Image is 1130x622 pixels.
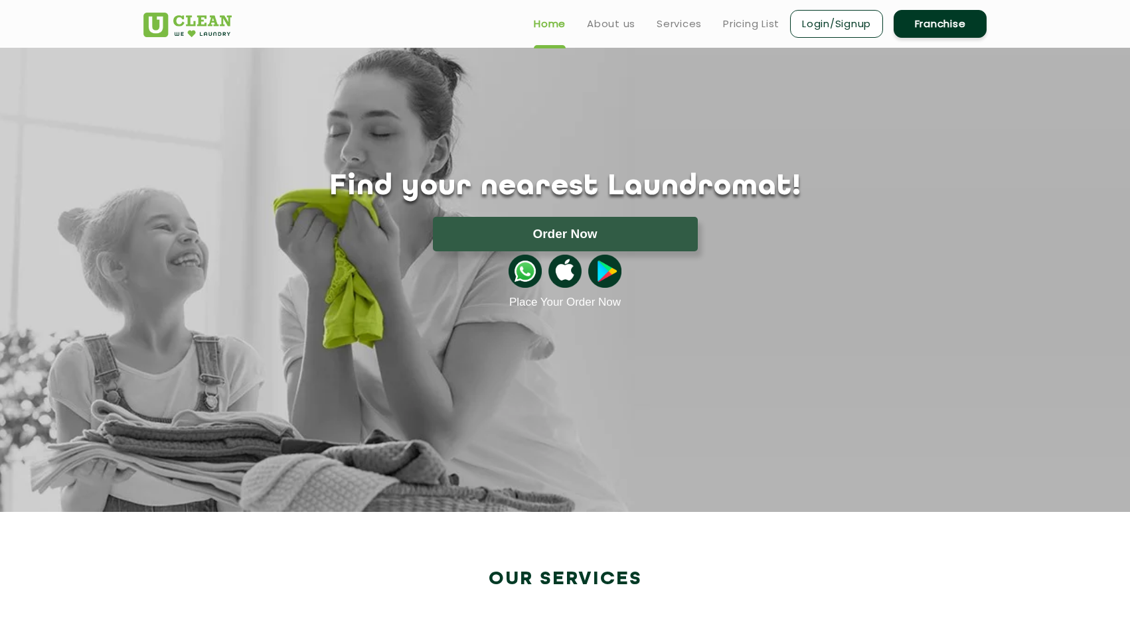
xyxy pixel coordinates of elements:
a: Place Your Order Now [509,296,621,309]
a: Pricing List [723,16,779,32]
a: Login/Signup [790,10,883,38]
a: Home [534,16,566,32]
a: Franchise [894,10,987,38]
a: Services [657,16,702,32]
img: playstoreicon.png [588,255,621,288]
img: whatsappicon.png [509,255,542,288]
img: UClean Laundry and Dry Cleaning [143,13,232,37]
h1: Find your nearest Laundromat! [133,170,997,204]
button: Order Now [433,217,698,251]
a: About us [587,16,635,32]
h2: Our Services [143,568,987,590]
img: apple-icon.png [548,255,582,288]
